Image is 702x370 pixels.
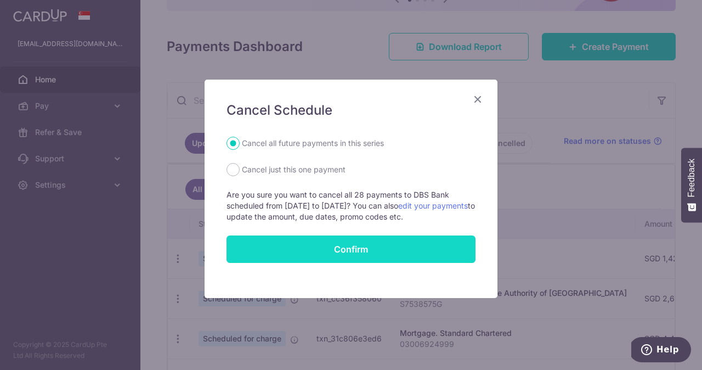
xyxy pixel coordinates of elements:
[687,159,697,197] span: Feedback
[227,102,475,119] h5: Cancel Schedule
[227,236,475,263] button: Confirm
[398,201,468,210] a: edit your payments
[227,189,475,222] p: Are you sure you want to cancel all 28 payments to DBS Bank scheduled from [DATE] to [DATE]? You ...
[242,137,384,150] label: Cancel all future payments in this series
[681,148,702,222] button: Feedback - Show survey
[471,93,484,106] button: Close
[242,163,346,176] label: Cancel just this one payment
[631,337,691,365] iframe: Opens a widget where you can find more information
